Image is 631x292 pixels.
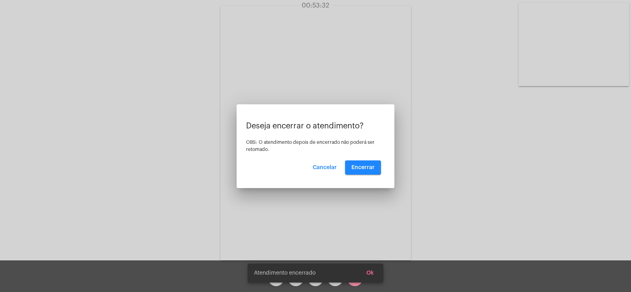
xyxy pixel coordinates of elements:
[313,165,337,170] span: Cancelar
[246,140,375,152] span: OBS: O atendimento depois de encerrado não poderá ser retomado.
[246,122,385,130] p: Deseja encerrar o atendimento?
[366,270,374,276] span: Ok
[254,269,315,277] span: Atendimento encerrado
[306,160,343,175] button: Cancelar
[345,160,381,175] button: Encerrar
[302,2,329,9] span: 00:53:32
[351,165,375,170] span: Encerrar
